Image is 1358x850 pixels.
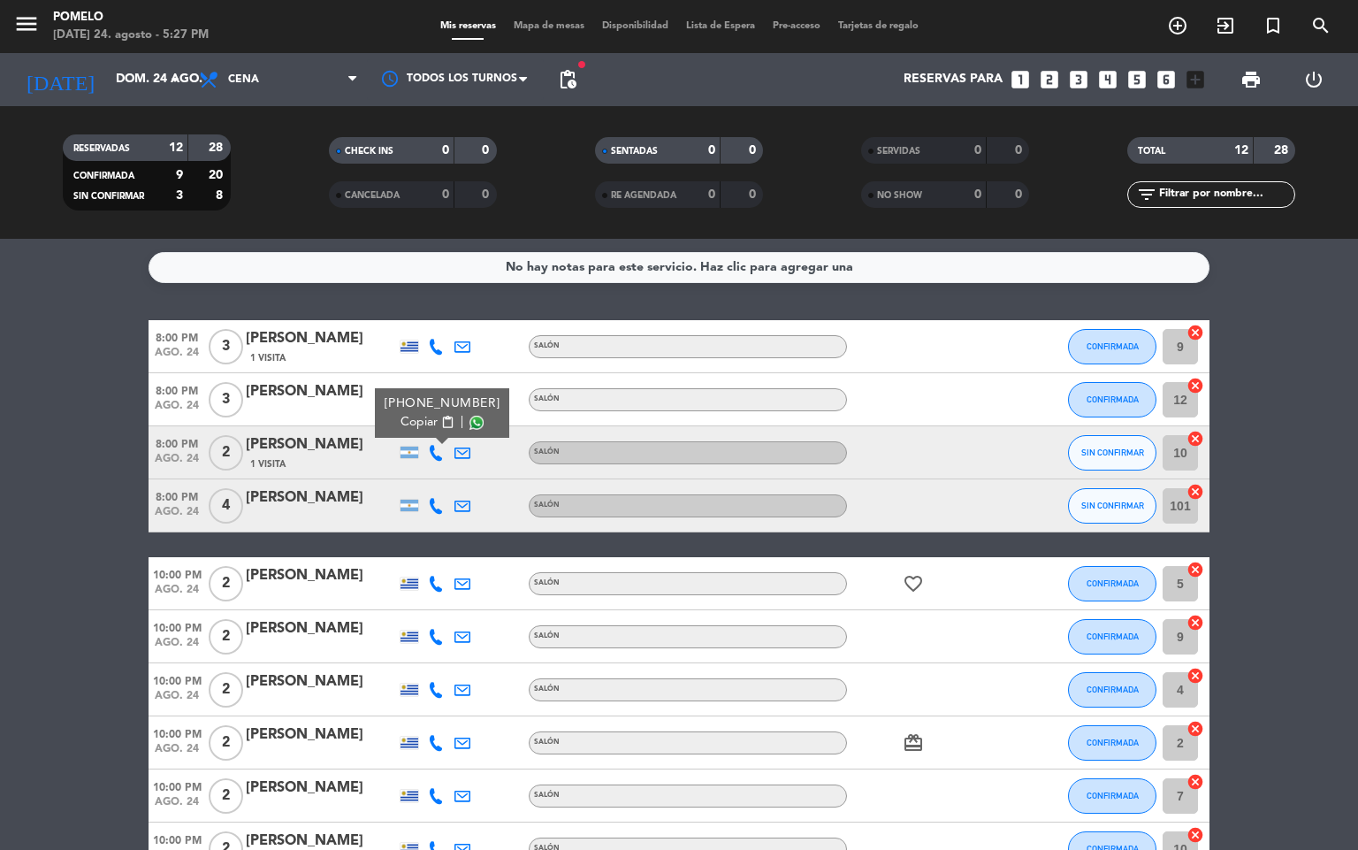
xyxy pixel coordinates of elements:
[974,188,981,201] strong: 0
[611,191,676,200] span: RE AGENDADA
[442,144,449,157] strong: 0
[246,564,396,587] div: [PERSON_NAME]
[53,9,209,27] div: Pomelo
[1186,667,1204,685] i: cancel
[1038,68,1061,91] i: looks_two
[1234,144,1248,157] strong: 12
[576,59,587,70] span: fiber_manual_record
[505,21,593,31] span: Mapa de mesas
[149,829,205,849] span: 10:00 PM
[149,453,205,473] span: ago. 24
[1263,15,1284,36] i: turned_in_not
[1136,184,1157,205] i: filter_list
[250,351,286,365] span: 1 Visita
[401,413,438,432] span: Copiar
[1087,341,1139,351] span: CONFIRMADA
[149,506,205,526] span: ago. 24
[149,433,205,453] span: 8:00 PM
[534,448,560,456] span: Salón
[149,326,205,347] span: 8:00 PM
[611,147,658,156] span: SENTADAS
[149,563,205,584] span: 10:00 PM
[1015,188,1026,201] strong: 0
[1087,738,1139,747] span: CONFIRMADA
[209,435,243,471] span: 2
[1186,826,1204,844] i: cancel
[1186,377,1204,394] i: cancel
[345,147,393,156] span: CHECK INS
[534,632,560,639] span: Salón
[209,619,243,655] span: 2
[482,188,492,201] strong: 0
[1015,144,1026,157] strong: 0
[246,433,396,456] div: [PERSON_NAME]
[216,189,226,202] strong: 8
[749,188,759,201] strong: 0
[534,342,560,349] span: Salón
[877,147,920,156] span: SERVIDAS
[1167,15,1188,36] i: add_circle_outline
[534,739,560,746] span: Salón
[1068,329,1156,364] button: CONFIRMADA
[506,257,853,278] div: No hay notas para este servicio. Haz clic para agregar una
[1310,15,1331,36] i: search
[441,416,454,429] span: content_paste
[250,457,286,471] span: 1 Visita
[246,486,396,509] div: [PERSON_NAME]
[169,142,183,154] strong: 12
[829,21,927,31] span: Tarjetas de regalo
[1081,448,1144,457] span: SIN CONFIRMAR
[246,327,396,350] div: [PERSON_NAME]
[1096,68,1119,91] i: looks_4
[209,672,243,708] span: 2
[345,191,400,200] span: CANCELADA
[73,144,130,153] span: RESERVADAS
[1303,69,1324,90] i: power_settings_new
[149,347,205,367] span: ago. 24
[149,486,205,506] span: 8:00 PM
[1186,720,1204,738] i: cancel
[974,144,981,157] strong: 0
[1067,68,1090,91] i: looks_3
[1186,324,1204,341] i: cancel
[1184,68,1207,91] i: add_box
[677,21,764,31] span: Lista de Espera
[1087,578,1139,588] span: CONFIRMADA
[209,329,243,364] span: 3
[246,724,396,747] div: [PERSON_NAME]
[749,144,759,157] strong: 0
[1068,672,1156,708] button: CONFIRMADA
[1087,791,1139,800] span: CONFIRMADA
[13,11,40,37] i: menu
[149,637,205,657] span: ago. 24
[385,394,500,413] div: [PHONE_NUMBER]
[1068,382,1156,417] button: CONFIRMADA
[1125,68,1148,91] i: looks_5
[246,777,396,800] div: [PERSON_NAME]
[1087,685,1139,694] span: CONFIRMADA
[149,400,205,420] span: ago. 24
[164,69,186,90] i: arrow_drop_down
[593,21,677,31] span: Disponibilidad
[1157,185,1294,204] input: Filtrar por nombre...
[1240,69,1262,90] span: print
[209,142,226,154] strong: 28
[1215,15,1236,36] i: exit_to_app
[482,144,492,157] strong: 0
[557,69,578,90] span: pending_actions
[1282,53,1345,106] div: LOG OUT
[1186,773,1204,791] i: cancel
[209,778,243,814] span: 2
[209,382,243,417] span: 3
[1009,68,1032,91] i: looks_one
[1081,501,1144,510] span: SIN CONFIRMAR
[149,796,205,816] span: ago. 24
[1068,725,1156,761] button: CONFIRMADA
[209,725,243,761] span: 2
[149,723,205,743] span: 10:00 PM
[209,566,243,601] span: 2
[1186,614,1204,632] i: cancel
[149,670,205,690] span: 10:00 PM
[534,792,560,799] span: Salón
[1068,619,1156,655] button: CONFIRMADA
